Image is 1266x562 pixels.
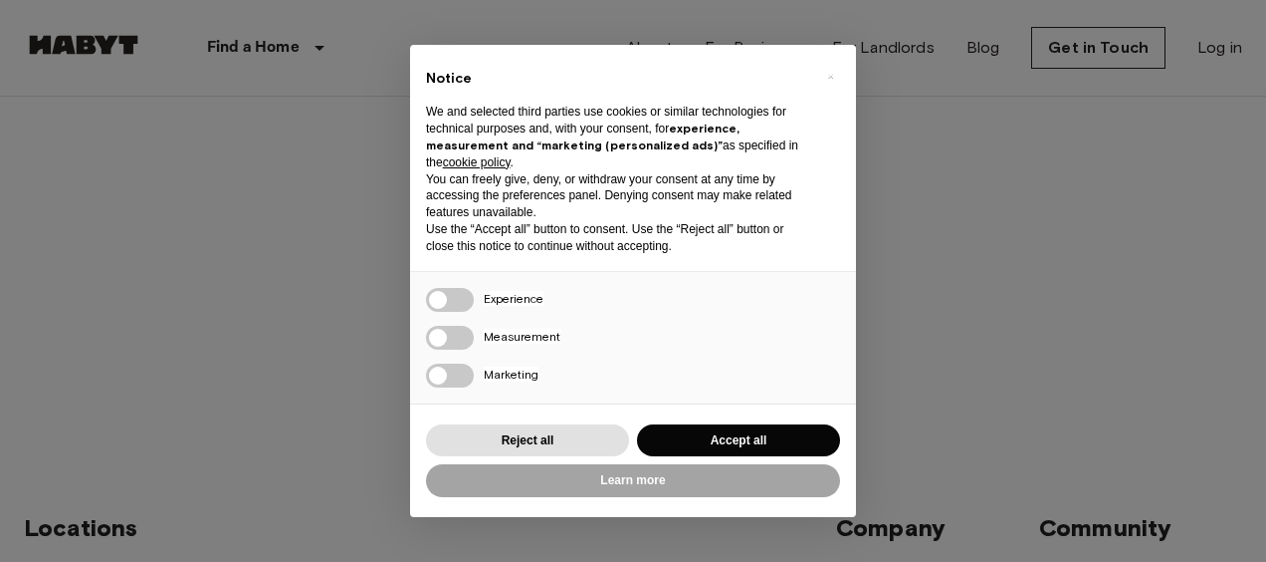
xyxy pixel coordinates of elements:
[484,329,560,344] span: Measurement
[426,424,629,457] button: Reject all
[426,464,840,497] button: Learn more
[426,104,808,170] p: We and selected third parties use cookies or similar technologies for technical purposes and, wit...
[443,155,511,169] a: cookie policy
[484,367,538,382] span: Marketing
[426,171,808,221] p: You can freely give, deny, or withdraw your consent at any time by accessing the preferences pane...
[426,221,808,255] p: Use the “Accept all” button to consent. Use the “Reject all” button or close this notice to conti...
[426,121,739,152] strong: experience, measurement and “marketing (personalized ads)”
[637,424,840,457] button: Accept all
[827,65,834,89] span: ×
[484,291,543,306] span: Experience
[814,61,846,93] button: Close this notice
[426,69,808,89] h2: Notice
